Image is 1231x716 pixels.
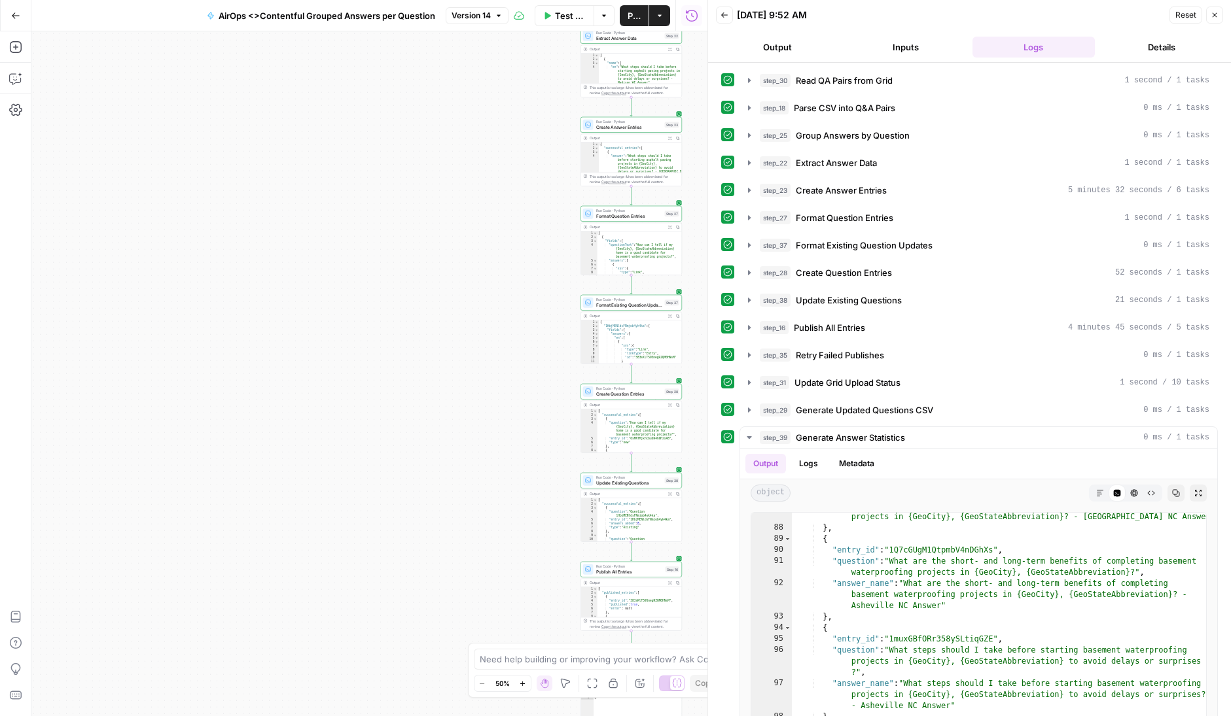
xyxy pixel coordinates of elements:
div: 2 [581,502,598,506]
span: AirOps <>Contentful Grouped Answers per Question [219,9,435,22]
span: Toggle code folding, rows 2 through 65 [595,324,599,328]
span: Publish All Entries [794,321,865,334]
div: Output [590,46,664,52]
span: step_31 [760,376,789,389]
div: 7 [581,445,598,449]
div: Output [590,313,664,318]
div: Run Code · PythonExtract Answer DataStep 22Output[ { "name":{ "en":"What steps should I take befo... [580,28,682,97]
div: 3 [581,595,598,599]
div: 3 [581,506,598,510]
span: Retry Failed Publishes [796,349,884,362]
span: Toggle code folding, rows 3 through 58 [594,239,598,243]
button: Output [745,454,786,473]
span: step_22 [760,156,791,169]
span: Version 14 [452,10,491,22]
div: 5 [581,603,598,607]
span: Run Code · Python [596,297,662,302]
div: 5 [581,437,598,441]
span: 5 minutes 32 seconds / 6 tasks [1068,184,1209,196]
div: 5 [581,336,599,340]
span: step_25 [760,129,791,142]
span: Toggle code folding, rows 1 through 853 [594,231,598,235]
div: 8 [581,348,599,352]
div: This output is too large & has been abbreviated for review. to view the full content. [590,174,679,184]
div: 8 [581,449,598,452]
span: Toggle code folding, rows 3 through 7 [594,417,598,421]
div: 92 [751,578,792,611]
span: 0 ms / 1 tasks [1143,102,1209,114]
div: 8 [581,530,598,534]
div: 7 [581,526,598,530]
div: 3 [581,417,598,421]
span: Toggle code folding, rows 2 through 83 [594,413,598,417]
span: step_38 [760,294,791,307]
span: Toggle code folding, rows 5 through 62 [595,336,599,340]
div: Step 22 [665,33,679,39]
span: object [751,485,791,502]
span: Reset [1175,9,1196,21]
span: Format Existing Question Updates [796,239,933,252]
div: 1 [581,143,599,146]
div: 95 [751,634,792,645]
span: 1 second / 1 tasks [1124,212,1209,224]
div: 4 [581,243,598,259]
div: 93 [751,611,792,622]
div: 2 [581,413,598,417]
span: Toggle code folding, rows 1 through 829 [594,587,598,591]
span: 52 seconds / 1 tasks [1115,267,1209,279]
div: 12 [581,364,599,367]
span: Toggle code folding, rows 89 through 93 [784,534,791,545]
span: 0 ms / 1 tasks [1143,239,1209,251]
span: Toggle code folding, rows 1 through 1324 [595,143,599,146]
div: 3 [581,61,599,65]
div: Run Code · PythonPublish All EntriesStep 16Output{ "published_entries":[ { "entry_id":"383sKlT595... [580,562,682,631]
div: Run Code · PythonCreate Answer EntriesStep 23Output{ "successful_entries":[ { "answer":"What step... [580,117,682,186]
div: This output is too large & has been abbreviated for review. to view the full content. [590,619,679,629]
div: 9 [581,534,598,537]
span: Run Code · Python [596,30,662,35]
span: step_30 [760,74,791,87]
span: Format Question Entries [796,211,893,224]
div: 4 [581,332,599,336]
span: 0 ms / 1 tasks [1143,404,1209,416]
g: Edge from step_37 to step_28 [630,364,632,383]
span: Copy [695,677,715,689]
g: Edge from step_27 to step_37 [630,275,632,294]
span: Test Workflow [555,9,586,22]
div: 9 [581,275,598,279]
button: 0 ms / 1 tasks [740,235,1217,256]
span: Toggle code folding, rows 6 through 12 [595,340,599,344]
button: 0 ms / 1 tasks [740,400,1217,420]
div: Output [590,491,664,496]
button: 1 second / 1 tasks [740,207,1217,228]
span: Toggle code folding, rows 2 through 1323 [595,146,599,150]
span: Toggle code folding, rows 1 through 114 [594,498,598,502]
span: Toggle code folding, rows 1 through 105 [594,409,598,413]
span: Copy the output [601,624,626,628]
g: Edge from step_16 to step_35 [630,630,632,649]
span: step_37 [760,239,791,252]
button: 5 minutes 32 seconds / 6 tasks [740,180,1217,201]
div: 2 [581,324,599,328]
div: 4 [581,65,599,85]
span: Update Existing Questions [596,479,662,486]
span: Toggle code folding, rows 94 through 98 [784,622,791,634]
span: Create Question Entries [796,266,892,279]
div: Step 38 [665,477,679,483]
span: step_16 [760,321,789,334]
div: 7 [581,344,599,348]
span: Run Code · Python [596,119,662,124]
div: 5 [581,518,598,522]
button: 0 ms / 1 tasks [740,97,1217,118]
span: 1 second / 10 tasks [1120,377,1209,388]
button: Inputs [844,37,967,58]
div: 2 [581,146,599,150]
span: Toggle code folding, rows 2 through 41 [595,58,599,61]
button: 52 seconds / 1 tasks [740,262,1217,283]
span: Copy the output [601,91,626,95]
span: Toggle code folding, rows 7 through 11 [595,344,599,348]
div: Step 28 [665,388,679,394]
div: 9 [581,352,599,356]
span: Generate Updated Questions CSV [796,403,933,417]
span: Toggle code folding, rows 2 through 59 [594,235,598,239]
